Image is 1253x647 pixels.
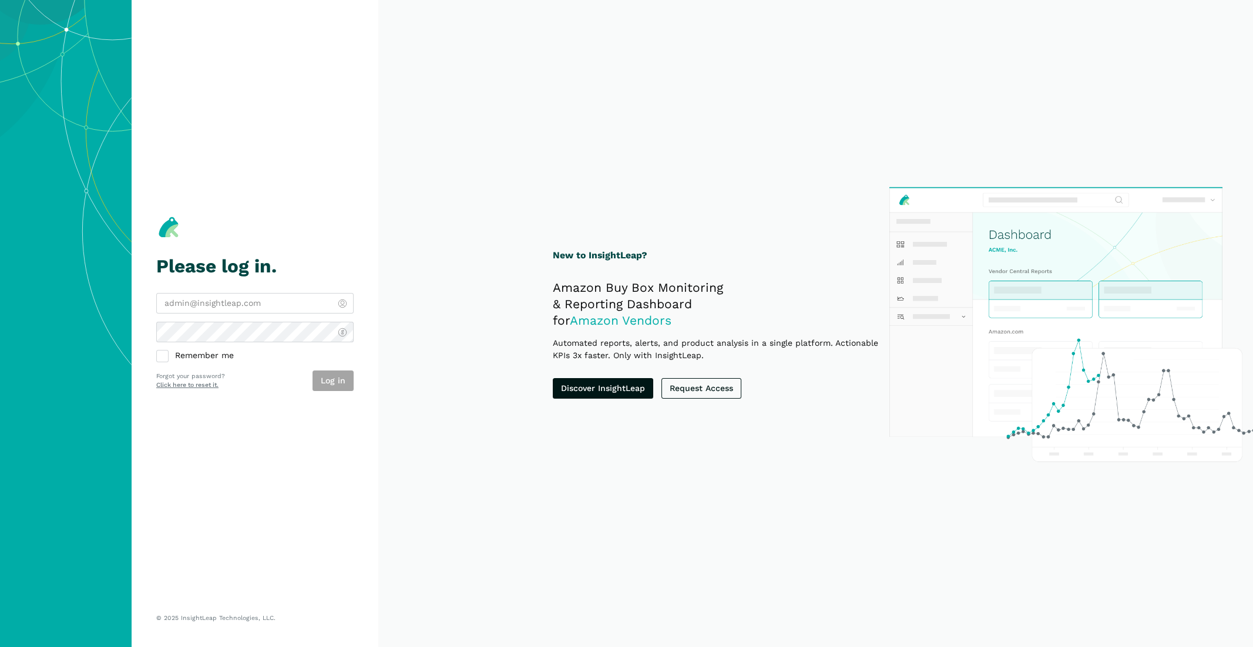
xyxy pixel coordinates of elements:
[553,378,653,399] a: Discover InsightLeap
[156,372,225,381] p: Forgot your password?
[156,381,219,389] a: Click here to reset it.
[553,337,896,362] p: Automated reports, alerts, and product analysis in a single platform. Actionable KPIs 3x faster. ...
[156,293,354,314] input: admin@insightleap.com
[661,378,741,399] a: Request Access
[156,351,354,362] label: Remember me
[156,256,354,277] h1: Please log in.
[570,313,671,328] span: Amazon Vendors
[553,248,896,263] h1: New to InsightLeap?
[553,279,896,329] h2: Amazon Buy Box Monitoring & Reporting Dashboard for
[156,614,354,622] p: © 2025 InsightLeap Technologies, LLC.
